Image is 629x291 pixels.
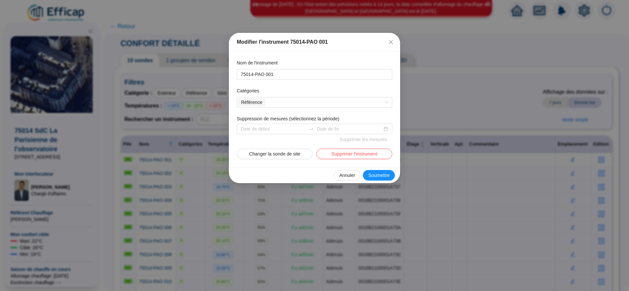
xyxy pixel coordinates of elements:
span: Référence [241,99,262,106]
div: Modifier l'instrument 75014-PAO 001 [237,38,392,46]
button: Soumettre [363,170,395,181]
input: Date de fin [317,126,382,133]
input: Date de début [241,126,306,133]
span: Changer la sonde de site [249,151,300,158]
button: Annuler [334,170,360,181]
button: Supprimer les mesures [334,134,392,145]
span: Soumettre [368,172,390,179]
span: to [309,126,314,132]
span: Supprimer l'instrument [331,151,377,158]
span: Annuler [339,172,355,179]
label: Nom de l'instrument [237,60,282,66]
span: Fermer [386,39,396,45]
span: Référence [238,98,265,106]
button: Close [386,37,396,47]
button: Changer la sonde de site [237,149,313,159]
label: Catégories [237,87,264,94]
input: Nom de l'instrument [241,71,387,78]
span: close [388,39,394,45]
button: Supprimer l'instrument [316,149,392,159]
span: swap-right [309,126,314,132]
span: Suppression de mesures (sélectionnez la période) [237,116,339,121]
